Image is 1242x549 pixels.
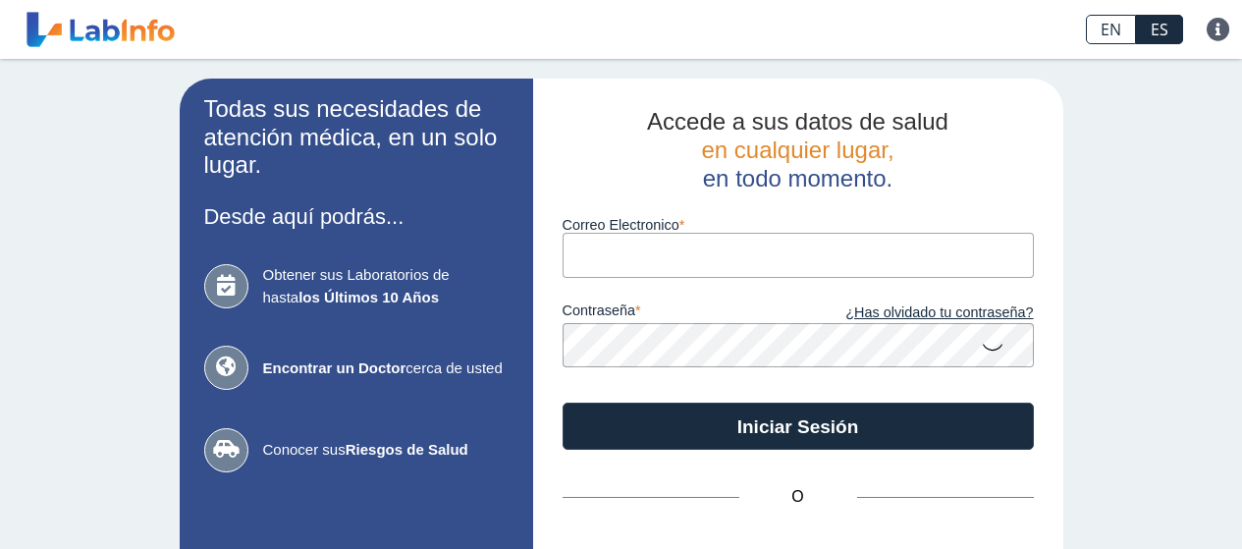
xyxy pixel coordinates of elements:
b: Encontrar un Doctor [263,359,406,376]
h2: Todas sus necesidades de atención médica, en un solo lugar. [204,95,509,180]
b: los Últimos 10 Años [298,289,439,305]
h3: Desde aquí podrás... [204,204,509,229]
a: EN [1086,15,1136,44]
label: Correo Electronico [563,217,1034,233]
b: Riesgos de Salud [346,441,468,458]
span: O [739,485,857,509]
span: en cualquier lugar, [701,137,893,163]
span: en todo momento. [703,165,892,192]
a: ES [1136,15,1183,44]
a: ¿Has olvidado tu contraseña? [798,302,1034,324]
span: Obtener sus Laboratorios de hasta [263,264,509,308]
span: Accede a sus datos de salud [647,108,948,135]
span: Conocer sus [263,439,509,462]
span: cerca de usted [263,357,509,380]
label: contraseña [563,302,798,324]
iframe: Help widget launcher [1067,472,1220,527]
button: Iniciar Sesión [563,403,1034,450]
